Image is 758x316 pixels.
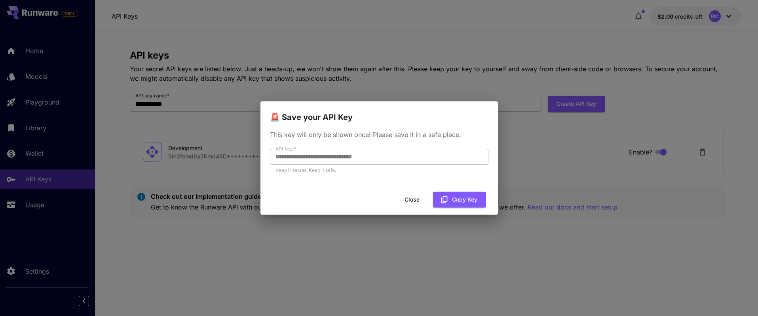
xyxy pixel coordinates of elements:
[260,101,498,124] h2: 🚨 Save your API Key
[275,145,296,152] label: API Key
[270,130,488,139] p: This key will only be shown once! Please save it in a safe place.
[394,192,430,208] button: Close
[718,278,758,316] iframe: Chat Widget
[433,192,486,208] button: Copy Key
[275,166,483,174] p: Keep it secret. Keep it safe.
